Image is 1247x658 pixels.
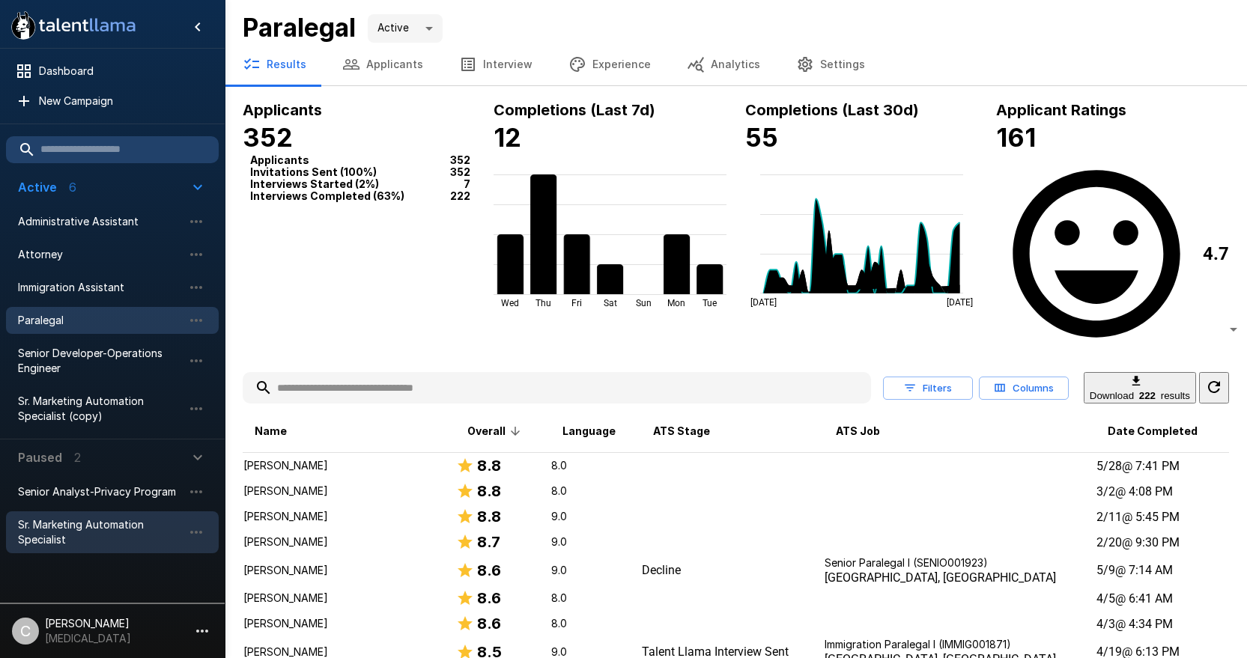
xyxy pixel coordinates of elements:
[243,101,322,119] b: Applicants
[636,298,652,308] tspan: Sun
[494,101,655,119] b: Completions (Last 7d)
[551,484,640,499] p: 8.0
[477,558,501,582] h6: 8.6
[669,43,778,85] button: Analytics
[450,151,470,167] p: 352
[250,163,377,179] p: Invitations Sent
[1139,390,1156,401] b: 222
[551,509,640,524] p: 9.0
[1096,504,1229,529] td: 2/11 @ 5:45 PM
[371,189,404,201] span: ( 63 %)
[979,377,1069,400] button: Columns
[642,563,681,577] span: Decline
[243,616,455,631] p: [PERSON_NAME]
[1096,585,1229,611] td: 4/5 @ 6:41 AM
[464,175,470,191] p: 7
[668,298,686,308] tspan: Mon
[836,422,880,440] span: ATS Job
[1199,372,1229,403] button: Updated Today - 1:55 PM
[338,165,377,177] span: ( 100 %)
[551,458,640,473] p: 8.0
[353,177,379,189] span: ( 2 %)
[536,298,552,308] tspan: Thu
[243,534,455,549] p: [PERSON_NAME]
[477,505,501,528] h6: 8.8
[1203,243,1229,264] h2: 4.7
[477,530,500,554] h6: 8.7
[1096,555,1229,585] td: 5/9 @ 7:14 AM
[551,616,640,631] p: 8.0
[243,484,455,499] p: [PERSON_NAME]
[825,555,1095,570] p: Senior Paralegal I (SENIO001923)
[250,187,404,203] p: Interviews Completed
[1108,422,1198,440] span: Date Completed
[255,422,287,440] span: Name
[450,187,470,203] p: 222
[1096,478,1229,504] td: 3/2 @ 4:08 PM
[467,422,525,440] span: Overall
[243,12,356,43] b: Paralegal
[243,122,293,153] b: 352
[745,122,778,153] b: 55
[750,297,776,308] tspan: [DATE]
[243,563,455,578] p: [PERSON_NAME]
[825,570,1056,585] span: [GEOGRAPHIC_DATA], [GEOGRAPHIC_DATA]
[604,298,617,308] tspan: Sat
[368,14,443,43] div: Active
[477,479,501,503] h6: 8.8
[883,377,973,400] button: Filters
[551,534,640,549] p: 9.0
[225,43,324,85] button: Results
[825,637,1095,652] p: Immigration Paralegal I (IMMIG001871)
[477,454,501,478] h6: 8.8
[996,122,1036,153] b: 161
[1096,453,1229,479] td: 5/28 @ 7:41 PM
[441,43,550,85] button: Interview
[778,43,883,85] button: Settings
[551,591,640,606] p: 8.0
[477,586,501,610] h6: 8.6
[947,297,973,308] tspan: [DATE]
[703,298,717,308] tspan: Tue
[502,298,520,308] tspan: Wed
[243,509,455,524] p: [PERSON_NAME]
[571,298,582,308] tspan: Fri
[450,163,470,179] p: 352
[1096,611,1229,636] td: 4/3 @ 4:34 PM
[1084,372,1196,403] button: Download 222 results
[1096,529,1229,555] td: 2/20 @ 9:30 PM
[494,122,521,153] b: 12
[250,151,309,167] p: Applicants
[243,458,455,473] p: [PERSON_NAME]
[250,175,379,191] p: Interviews Started
[996,101,1126,119] b: Applicant Ratings
[562,422,616,440] span: Language
[551,563,640,578] p: 9.0
[477,612,501,636] h6: 8.6
[243,591,455,606] p: [PERSON_NAME]
[324,43,441,85] button: Applicants
[550,43,669,85] button: Experience
[653,422,710,440] span: ATS Stage
[745,101,919,119] b: Completions (Last 30d)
